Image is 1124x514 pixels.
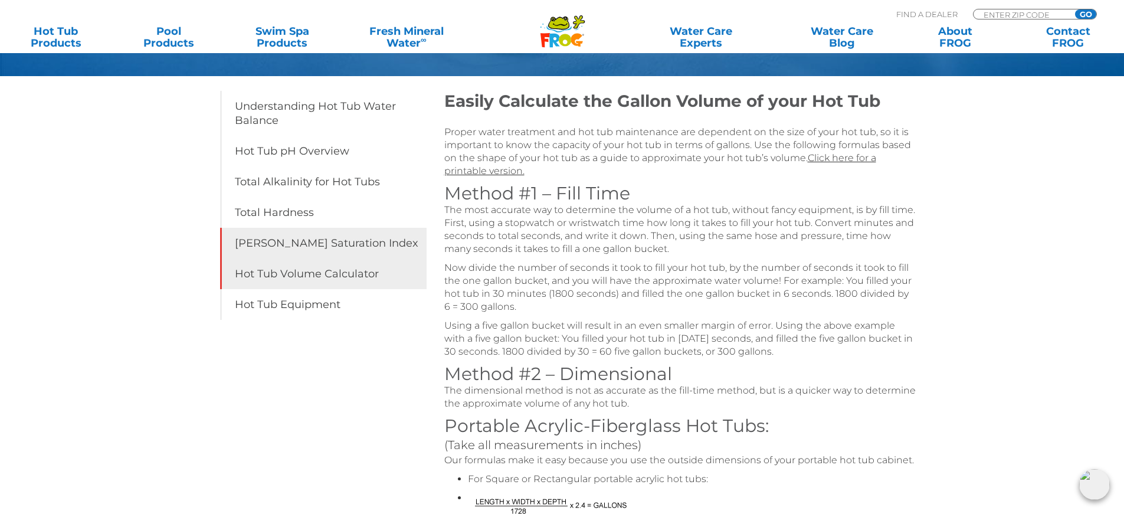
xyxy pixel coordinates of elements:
[125,25,213,49] a: PoolProducts
[220,258,427,289] a: Hot Tub Volume Calculator
[444,416,916,436] h3: Portable Acrylic-Fiberglass Hot Tubs:
[982,9,1062,19] input: Zip Code Form
[444,261,916,313] p: Now divide the number of seconds it took to fill your hot tub, by the number of seconds it took t...
[220,289,427,320] a: Hot Tub Equipment
[911,25,999,49] a: AboutFROG
[444,384,916,410] p: The dimensional method is not as accurate as the fill-time method, but is a quicker way to determ...
[220,166,427,197] a: Total Alkalinity for Hot Tubs
[238,25,326,49] a: Swim SpaProducts
[220,228,427,258] a: [PERSON_NAME] Saturation Index
[896,9,958,19] p: Find A Dealer
[12,25,100,49] a: Hot TubProducts
[444,436,916,454] div: (Take all measurements in inches)
[444,204,916,256] p: The most accurate way to determine the volume of a hot tub, without fancy equipment, is by fill t...
[220,136,427,166] a: Hot Tub pH Overview
[351,25,461,49] a: Fresh MineralWater∞
[444,184,916,204] h3: Method #1 – Fill Time
[798,25,886,49] a: Water CareBlog
[220,91,427,136] a: Understanding Hot Tub Water Balance
[220,197,427,228] a: Total Hardness
[1024,25,1112,49] a: ContactFROG
[421,35,427,44] sup: ∞
[630,25,772,49] a: Water CareExperts
[444,454,916,467] p: Our formulas make it easy because you use the outside dimensions of your portable hot tub cabinet.
[1079,469,1110,500] img: openIcon
[444,364,916,384] h3: Method #2 – Dimensional
[468,473,916,486] li: For Square or Rectangular portable acrylic hot tubs:
[1075,9,1096,19] input: GO
[444,126,916,178] p: Proper water treatment and hot tub maintenance are dependent on the size of your hot tub, so it i...
[444,319,916,358] p: Using a five gallon bucket will result in an even smaller margin of error. Using the above exampl...
[444,91,916,111] h2: Easily Calculate the Gallon Volume of your Hot Tub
